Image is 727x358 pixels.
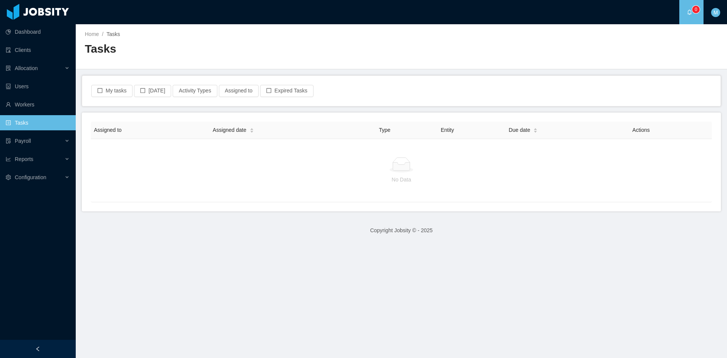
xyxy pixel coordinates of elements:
span: Allocation [15,65,38,71]
i: icon: line-chart [6,156,11,162]
span: Type [379,127,390,133]
span: Assigned date [213,126,246,134]
footer: Copyright Jobsity © - 2025 [76,217,727,244]
a: Home [85,31,99,37]
i: icon: caret-up [534,127,538,129]
div: Sort [250,127,254,132]
button: icon: borderExpired Tasks [260,85,314,97]
i: icon: bell [687,9,692,15]
button: Activity Types [173,85,217,97]
i: icon: caret-down [534,130,538,132]
span: / [102,31,103,37]
sup: 0 [692,6,700,13]
span: Tasks [106,31,120,37]
span: Actions [632,127,650,133]
span: Due date [509,126,530,134]
button: Assigned to [219,85,259,97]
span: Entity [441,127,454,133]
div: Sort [533,127,538,132]
i: icon: solution [6,66,11,71]
i: icon: caret-up [250,127,254,129]
button: icon: border[DATE] [134,85,171,97]
span: Configuration [15,174,46,180]
span: Assigned to [94,127,122,133]
span: M [713,8,718,17]
i: icon: setting [6,175,11,180]
i: icon: caret-down [250,130,254,132]
i: icon: file-protect [6,138,11,144]
a: icon: auditClients [6,42,70,58]
h2: Tasks [85,41,401,57]
a: icon: pie-chartDashboard [6,24,70,39]
button: icon: borderMy tasks [91,85,133,97]
a: icon: robotUsers [6,79,70,94]
span: Payroll [15,138,31,144]
a: icon: userWorkers [6,97,70,112]
p: No Data [97,175,706,184]
span: Reports [15,156,33,162]
a: icon: profileTasks [6,115,70,130]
